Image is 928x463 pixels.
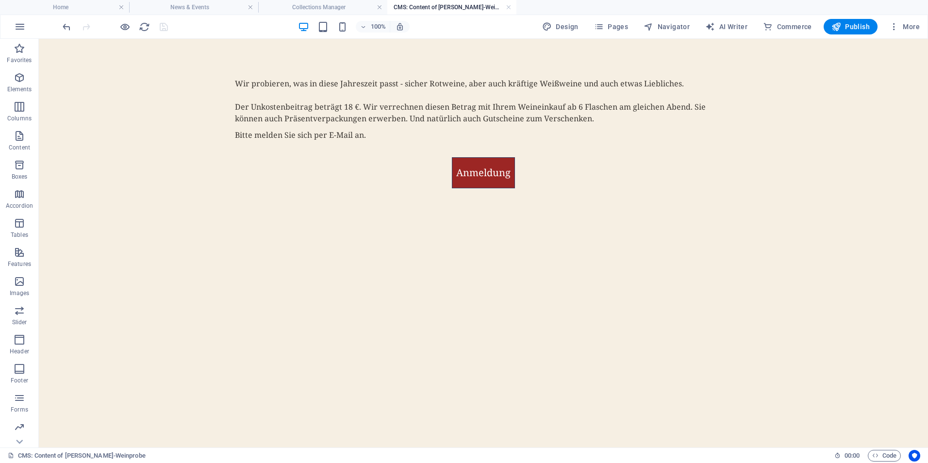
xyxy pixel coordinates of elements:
[12,318,27,326] p: Slider
[538,19,582,34] div: Design (Ctrl+Alt+Y)
[542,22,579,32] span: Design
[845,450,860,462] span: 00 00
[851,452,853,459] span: :
[61,21,72,33] button: undo
[196,39,693,118] div: Der Unkostenbeitrag beträgt 18 €. Wir verrechnen diesen Betrag mit Ihrem Weineinkauf ab 6 Flasche...
[138,21,150,33] button: reload
[9,144,30,151] p: Content
[640,19,694,34] button: Navigator
[909,450,920,462] button: Usercentrics
[831,22,870,32] span: Publish
[139,21,150,33] i: Reload page
[258,2,387,13] h4: Collections Manager
[538,19,582,34] button: Design
[759,19,816,34] button: Commerce
[7,115,32,122] p: Columns
[872,450,896,462] span: Code
[11,231,28,239] p: Tables
[868,450,901,462] button: Code
[763,22,812,32] span: Commerce
[6,435,33,443] p: Marketing
[7,56,32,64] p: Favorites
[370,21,386,33] h6: 100%
[644,22,690,32] span: Navigator
[356,21,390,33] button: 100%
[129,2,258,13] h4: News & Events
[10,289,30,297] p: Images
[889,22,920,32] span: More
[705,22,747,32] span: AI Writer
[834,450,860,462] h6: Session time
[824,19,878,34] button: Publish
[10,347,29,355] p: Header
[11,406,28,413] p: Forms
[11,377,28,384] p: Footer
[7,85,32,93] p: Elements
[8,450,146,462] a: Click to cancel selection. Double-click to open Pages
[396,22,404,31] i: On resize automatically adjust zoom level to fit chosen device.
[701,19,751,34] button: AI Writer
[885,19,924,34] button: More
[590,19,632,34] button: Pages
[594,22,628,32] span: Pages
[119,21,131,33] button: Click here to leave preview mode and continue editing
[12,173,28,181] p: Boxes
[387,2,516,13] h4: CMS: Content of [PERSON_NAME]-Weinprobe
[6,202,33,210] p: Accordion
[8,260,31,268] p: Features
[61,21,72,33] i: Undo: Change text (Ctrl+Z)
